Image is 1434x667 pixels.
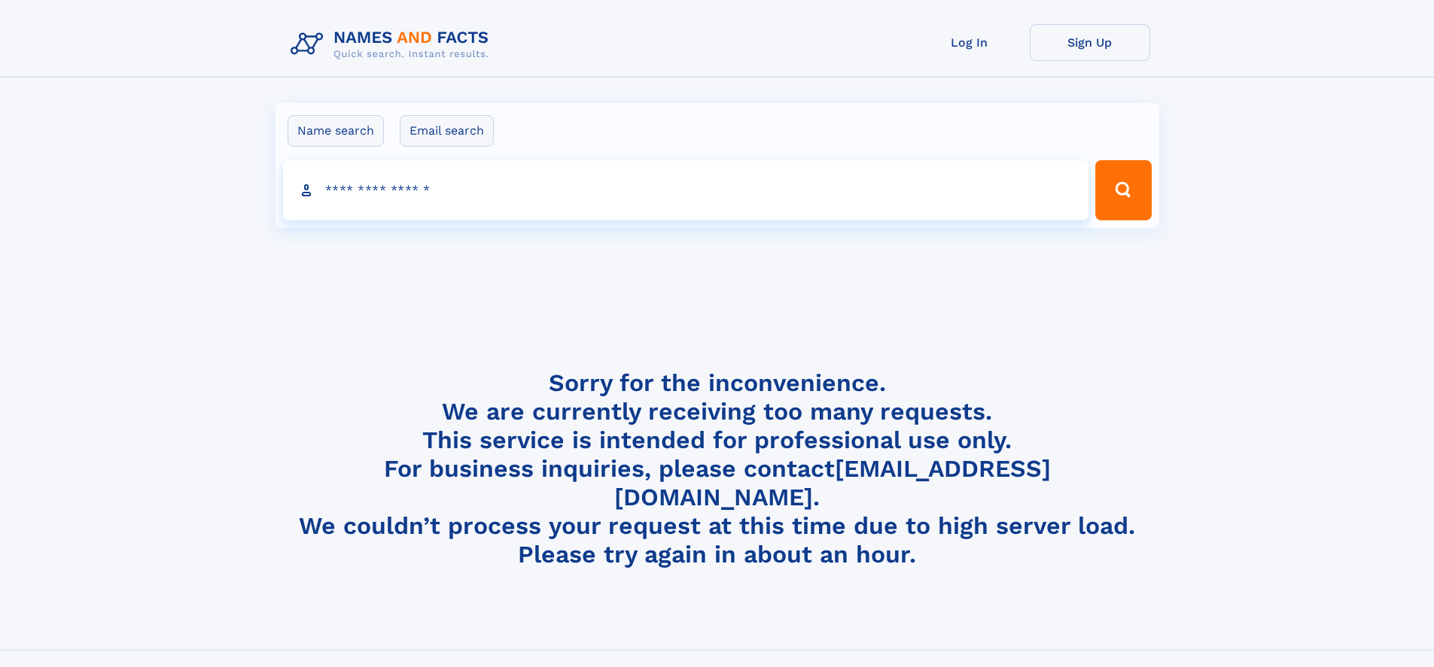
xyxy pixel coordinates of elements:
[285,368,1150,569] h4: Sorry for the inconvenience. We are currently receiving too many requests. This service is intend...
[288,115,384,147] label: Name search
[909,24,1030,61] a: Log In
[285,24,501,65] img: Logo Names and Facts
[1030,24,1150,61] a: Sign Up
[614,454,1051,511] a: [EMAIL_ADDRESS][DOMAIN_NAME]
[400,115,494,147] label: Email search
[1095,160,1151,220] button: Search Button
[283,160,1089,220] input: search input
